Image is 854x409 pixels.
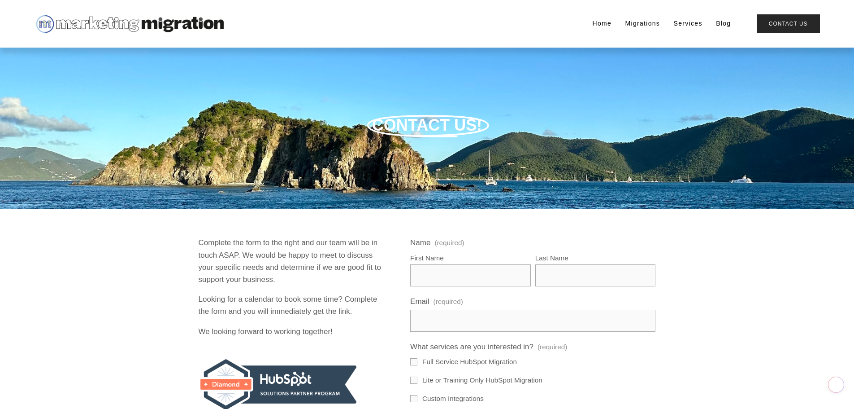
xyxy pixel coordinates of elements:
[410,377,417,384] input: Lite or Training Only HubSpot Migration
[422,393,484,404] span: Custom Integrations
[34,13,225,35] img: Marketing Migration
[410,395,417,402] input: Custom Integrations
[410,253,531,264] div: First Name
[757,14,820,33] a: Contact Us
[434,296,463,307] span: (required)
[410,237,430,249] span: Name
[434,239,464,246] span: (required)
[538,342,567,352] span: (required)
[410,295,429,308] span: Email
[410,358,417,365] input: Full Service HubSpot Migration
[422,356,517,367] span: Full Service HubSpot Migration
[625,18,660,30] a: Migrations
[410,341,533,353] span: What services are you interested in?
[372,116,482,134] span: CONTACT US!
[674,18,702,30] a: Services
[199,325,386,338] p: We looking forward to working together!
[199,293,386,317] p: Looking for a calendar to book some time? Complete the form and you will immediately get the link.
[716,18,731,30] a: Blog
[422,375,542,386] span: Lite or Training Only HubSpot Migration
[535,253,656,264] div: Last Name
[199,237,386,286] p: Complete the form to the right and our team will be in touch ASAP. We would be happy to meet to d...
[593,18,612,30] a: Home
